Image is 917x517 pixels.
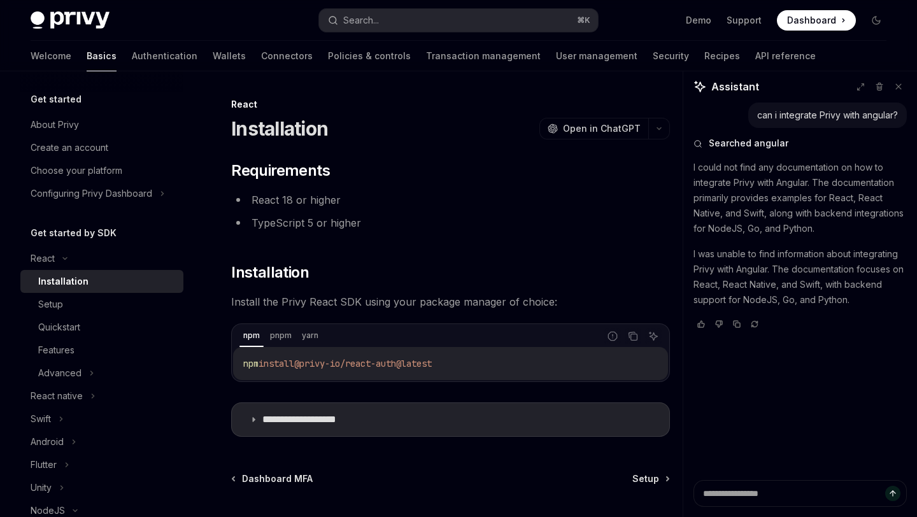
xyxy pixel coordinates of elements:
a: Welcome [31,41,71,71]
div: Create an account [31,140,108,155]
a: Choose your platform [20,159,183,182]
div: Configuring Privy Dashboard [31,186,152,201]
div: Swift [31,411,51,427]
a: Installation [20,270,183,293]
a: Features [20,339,183,362]
span: Assistant [711,79,759,94]
button: Toggle dark mode [866,10,886,31]
div: pnpm [266,328,295,343]
a: API reference [755,41,816,71]
div: npm [239,328,264,343]
div: Choose your platform [31,163,122,178]
button: Copy the contents from the code block [625,328,641,344]
a: About Privy [20,113,183,136]
div: Setup [38,297,63,312]
h5: Get started [31,92,82,107]
span: install [259,358,294,369]
div: Android [31,434,64,450]
p: I could not find any documentation on how to integrate Privy with Angular. The documentation prim... [693,160,907,236]
div: Installation [38,274,89,289]
a: Setup [20,293,183,316]
a: Create an account [20,136,183,159]
div: React native [31,388,83,404]
a: Transaction management [426,41,541,71]
a: Quickstart [20,316,183,339]
span: Installation [231,262,309,283]
div: Quickstart [38,320,80,335]
button: Send message [885,486,900,501]
img: dark logo [31,11,110,29]
button: Report incorrect code [604,328,621,344]
a: Recipes [704,41,740,71]
button: Searched angular [693,137,907,150]
h5: Get started by SDK [31,225,117,241]
li: TypeScript 5 or higher [231,214,670,232]
a: User management [556,41,637,71]
div: React [231,98,670,111]
a: Support [727,14,762,27]
a: Security [653,41,689,71]
div: Search... [343,13,379,28]
h1: Installation [231,117,328,140]
a: Policies & controls [328,41,411,71]
span: Searched angular [709,137,788,150]
span: Open in ChatGPT [563,122,641,135]
a: Demo [686,14,711,27]
li: React 18 or higher [231,191,670,209]
a: Wallets [213,41,246,71]
div: can i integrate Privy with angular? [757,109,898,122]
div: Unity [31,480,52,495]
a: Basics [87,41,117,71]
span: @privy-io/react-auth@latest [294,358,432,369]
button: Open in ChatGPT [539,118,648,139]
div: Features [38,343,75,358]
div: Flutter [31,457,57,472]
span: Install the Privy React SDK using your package manager of choice: [231,293,670,311]
div: About Privy [31,117,79,132]
button: Search...⌘K [319,9,597,32]
a: Dashboard [777,10,856,31]
span: npm [243,358,259,369]
div: Advanced [38,365,82,381]
span: Requirements [231,160,330,181]
a: Connectors [261,41,313,71]
a: Authentication [132,41,197,71]
span: Dashboard [787,14,836,27]
p: I was unable to find information about integrating Privy with Angular. The documentation focuses ... [693,246,907,308]
button: Ask AI [645,328,662,344]
div: yarn [298,328,322,343]
div: React [31,251,55,266]
span: ⌘ K [577,15,590,25]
